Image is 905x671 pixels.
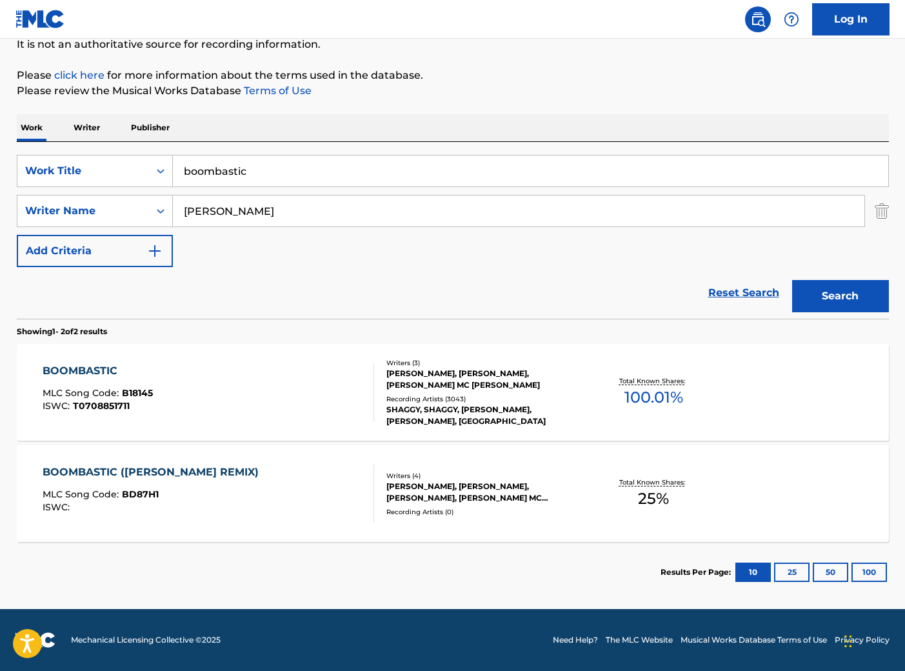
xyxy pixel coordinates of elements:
[638,487,669,510] span: 25 %
[386,394,581,404] div: Recording Artists ( 3043 )
[784,12,799,27] img: help
[386,368,581,391] div: [PERSON_NAME], [PERSON_NAME], [PERSON_NAME] MC [PERSON_NAME]
[386,507,581,517] div: Recording Artists ( 0 )
[43,488,122,500] span: MLC Song Code :
[127,114,174,141] p: Publisher
[844,622,852,661] div: Drag
[17,83,889,99] p: Please review the Musical Works Database
[17,68,889,83] p: Please for more information about the terms used in the database.
[43,363,153,379] div: BOOMBASTIC
[15,632,55,648] img: logo
[147,243,163,259] img: 9d2ae6d4665cec9f34b9.svg
[779,6,804,32] div: Help
[122,387,153,399] span: B18145
[851,563,887,582] button: 100
[386,481,581,504] div: [PERSON_NAME], [PERSON_NAME], [PERSON_NAME], [PERSON_NAME] MC [PERSON_NAME]
[15,10,65,28] img: MLC Logo
[70,114,104,141] p: Writer
[17,326,107,337] p: Showing 1 - 2 of 2 results
[812,3,890,35] a: Log In
[386,358,581,368] div: Writers ( 3 )
[619,376,688,386] p: Total Known Shares:
[774,563,810,582] button: 25
[619,477,688,487] p: Total Known Shares:
[813,563,848,582] button: 50
[17,445,889,542] a: BOOMBASTIC ([PERSON_NAME] REMIX)MLC Song Code:BD87H1ISWC:Writers (4)[PERSON_NAME], [PERSON_NAME],...
[735,563,771,582] button: 10
[702,279,786,307] a: Reset Search
[43,400,73,412] span: ISWC :
[25,163,141,179] div: Work Title
[73,400,130,412] span: T0708851711
[43,387,122,399] span: MLC Song Code :
[17,155,889,319] form: Search Form
[54,69,104,81] a: click here
[750,12,766,27] img: search
[606,634,673,646] a: The MLC Website
[661,566,734,578] p: Results Per Page:
[17,344,889,441] a: BOOMBASTICMLC Song Code:B18145ISWC:T0708851711Writers (3)[PERSON_NAME], [PERSON_NAME], [PERSON_NA...
[875,195,889,227] img: Delete Criterion
[624,386,683,409] span: 100.01 %
[681,634,827,646] a: Musical Works Database Terms of Use
[17,235,173,267] button: Add Criteria
[840,609,905,671] iframe: Chat Widget
[835,634,890,646] a: Privacy Policy
[122,488,159,500] span: BD87H1
[241,85,312,97] a: Terms of Use
[25,203,141,219] div: Writer Name
[71,634,221,646] span: Mechanical Licensing Collective © 2025
[43,465,265,480] div: BOOMBASTIC ([PERSON_NAME] REMIX)
[17,37,889,52] p: It is not an authoritative source for recording information.
[43,501,73,513] span: ISWC :
[745,6,771,32] a: Public Search
[386,471,581,481] div: Writers ( 4 )
[17,114,46,141] p: Work
[386,404,581,427] div: SHAGGY, SHAGGY, [PERSON_NAME], [PERSON_NAME], [GEOGRAPHIC_DATA]
[792,280,889,312] button: Search
[553,634,598,646] a: Need Help?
